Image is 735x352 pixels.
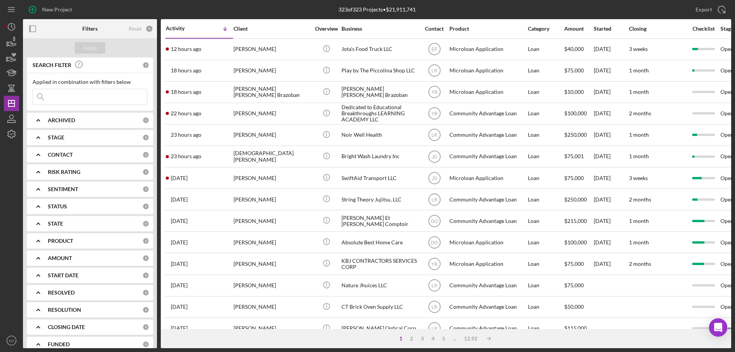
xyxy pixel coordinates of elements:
div: Activity [166,25,199,31]
div: Play by The Piccolina Shop LLC [341,61,418,81]
b: START DATE [48,272,78,278]
time: 1 month [629,239,649,246]
div: Applied in combination with filters below [33,79,147,85]
div: [PERSON_NAME] [PERSON_NAME] Brazoban [341,82,418,102]
div: Community Advantage Loan [449,275,526,296]
div: 0 [142,341,149,348]
div: [PERSON_NAME] [234,254,310,274]
div: Jota's Food Truck LLC [341,39,418,59]
div: Dedicated to Educational Breakthroughs LEARNING ACADEMY LLC [341,103,418,124]
b: STAGE [48,134,64,141]
text: DO [431,218,438,224]
button: Apply [75,42,105,54]
div: SwiftAid Transport LLC [341,168,418,188]
b: STATE [48,221,63,227]
div: [DATE] [594,254,628,274]
div: Category [528,26,563,32]
time: 2025-08-24 17:50 [171,218,188,224]
time: 2025-08-25 17:46 [171,175,188,181]
time: 3 weeks [629,46,648,52]
div: Open Intercom Messenger [709,318,727,337]
div: Loan [528,39,563,59]
div: Microloan Application [449,39,526,59]
text: LR [431,326,438,331]
div: 0 [142,169,149,175]
b: AMOUNT [48,255,72,261]
time: 2025-08-23 19:04 [171,239,188,246]
b: SEARCH FILTER [33,62,71,68]
div: 4 [428,336,438,342]
text: LR [431,68,438,74]
div: [PERSON_NAME] Et [PERSON_NAME] Comptoir [341,211,418,231]
div: [PERSON_NAME] [234,168,310,188]
div: [PERSON_NAME] [234,318,310,339]
time: 2025-08-22 19:13 [171,282,188,288]
div: [DATE] [594,39,628,59]
div: [DATE] [594,125,628,145]
button: New Project [23,2,80,17]
div: 12.92 [460,336,481,342]
div: [DATE] [594,82,628,102]
time: 1 month [629,67,649,74]
div: $75,000 [564,254,593,274]
div: $75,000 [564,275,593,296]
b: FUNDED [48,341,70,347]
b: Filters [82,26,98,32]
div: 0 [142,306,149,313]
div: KBJ CONTRACTORS SERVICES CORP [341,254,418,274]
div: Loan [528,275,563,296]
div: 0 [142,255,149,262]
div: 0 [145,25,153,33]
div: Loan [528,168,563,188]
div: Microloan Application [449,82,526,102]
b: RISK RATING [48,169,80,175]
time: 1 month [629,153,649,159]
div: [PERSON_NAME] [234,232,310,252]
div: 0 [142,203,149,210]
text: LR [431,283,438,288]
div: [PERSON_NAME] [234,297,310,317]
text: LR [431,133,438,138]
div: Noir Well Health [341,125,418,145]
time: 2 months [629,110,651,116]
div: $75,001 [564,146,593,167]
div: Loan [528,254,563,274]
button: Export [688,2,731,17]
div: Loan [528,189,563,210]
div: $100,000 [564,232,593,252]
div: Overview [312,26,341,32]
b: ARCHIVED [48,117,75,123]
div: [PERSON_NAME] Optical Corp. [341,318,418,339]
div: Loan [528,297,563,317]
div: Loan [528,232,563,252]
div: 1 [395,336,406,342]
div: [PERSON_NAME] [234,61,310,81]
div: 3 [417,336,428,342]
div: Microloan Application [449,254,526,274]
div: Community Advantage Loan [449,125,526,145]
div: [DEMOGRAPHIC_DATA][PERSON_NAME] [234,146,310,167]
div: Loan [528,125,563,145]
text: LR [431,305,438,310]
div: 0 [142,186,149,193]
div: Client [234,26,310,32]
time: 1 month [629,131,649,138]
div: Started [594,26,628,32]
div: [PERSON_NAME] [234,39,310,59]
div: Community Advantage Loan [449,297,526,317]
div: 2 [406,336,417,342]
text: KD [9,339,14,343]
div: $215,000 [564,211,593,231]
div: Absolute Best Home Care [341,232,418,252]
div: [DATE] [594,211,628,231]
time: 3 weeks [629,175,648,181]
time: 2025-08-23 15:31 [171,261,188,267]
div: Contact [420,26,449,32]
div: [DATE] [594,232,628,252]
text: LR [431,197,438,202]
div: 0 [142,324,149,331]
div: [DATE] [594,103,628,124]
text: DO [431,240,438,245]
time: 2 months [629,260,651,267]
div: $115,000 [564,318,593,339]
